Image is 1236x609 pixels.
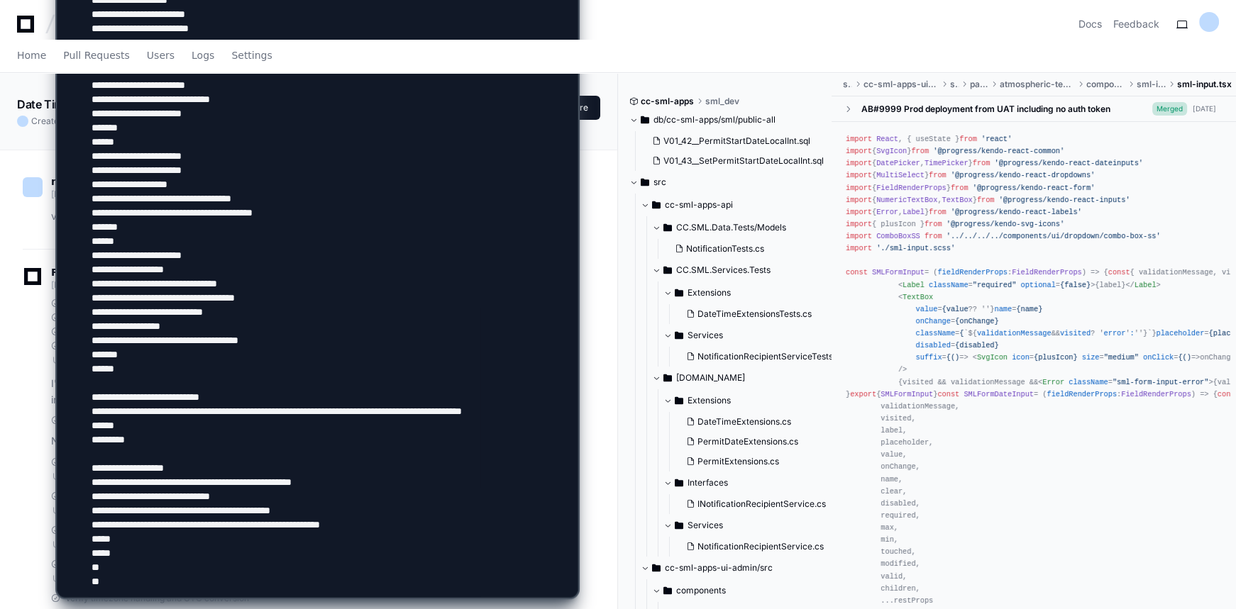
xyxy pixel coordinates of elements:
[147,51,175,60] span: Users
[17,51,46,60] span: Home
[147,40,175,72] a: Users
[17,40,46,72] a: Home
[63,51,129,60] span: Pull Requests
[231,40,272,72] a: Settings
[63,40,129,72] a: Pull Requests
[192,40,214,72] a: Logs
[192,51,214,60] span: Logs
[231,51,272,60] span: Settings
